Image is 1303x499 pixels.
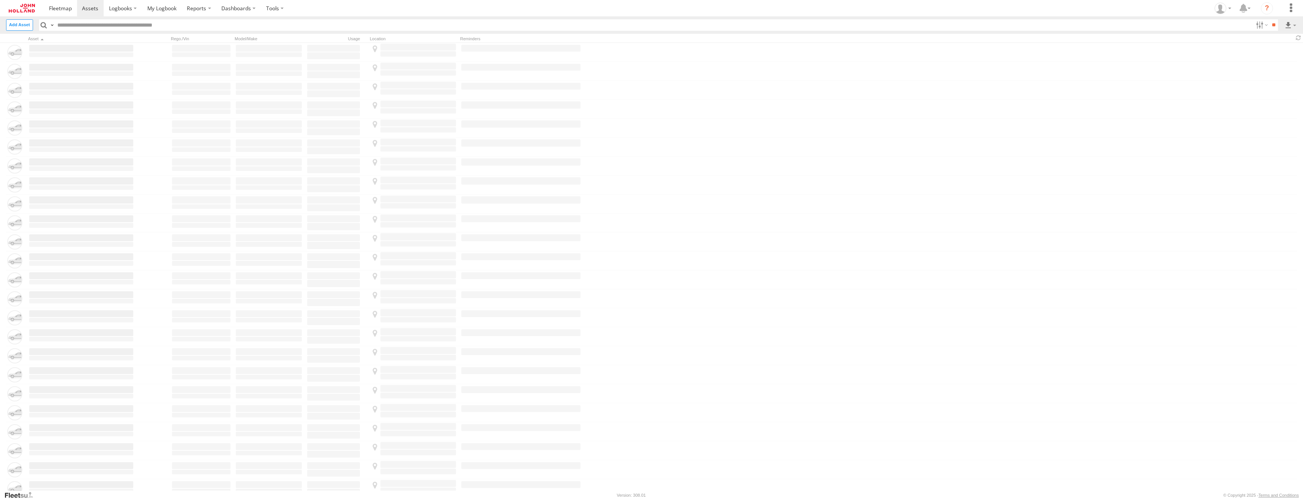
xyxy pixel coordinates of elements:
[4,491,39,499] a: Visit our Website
[2,2,42,14] a: Return to Dashboard
[1212,3,1234,14] div: Adam Dippie
[617,493,646,497] div: Version: 308.01
[9,4,35,13] img: jhg-logo.svg
[6,19,33,30] label: Create New Asset
[1284,19,1297,30] label: Export results as...
[1253,19,1269,30] label: Search Filter Options
[1259,493,1299,497] a: Terms and Conditions
[49,19,55,30] label: Search Query
[1261,2,1273,14] i: ?
[460,36,582,41] div: Reminders
[1294,35,1303,42] span: Refresh
[28,36,134,41] div: Click to Sort
[1223,493,1299,497] div: © Copyright 2025 -
[235,36,303,41] div: Model/Make
[306,36,367,41] div: Usage
[171,36,232,41] div: Rego./Vin
[370,36,457,41] div: Location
